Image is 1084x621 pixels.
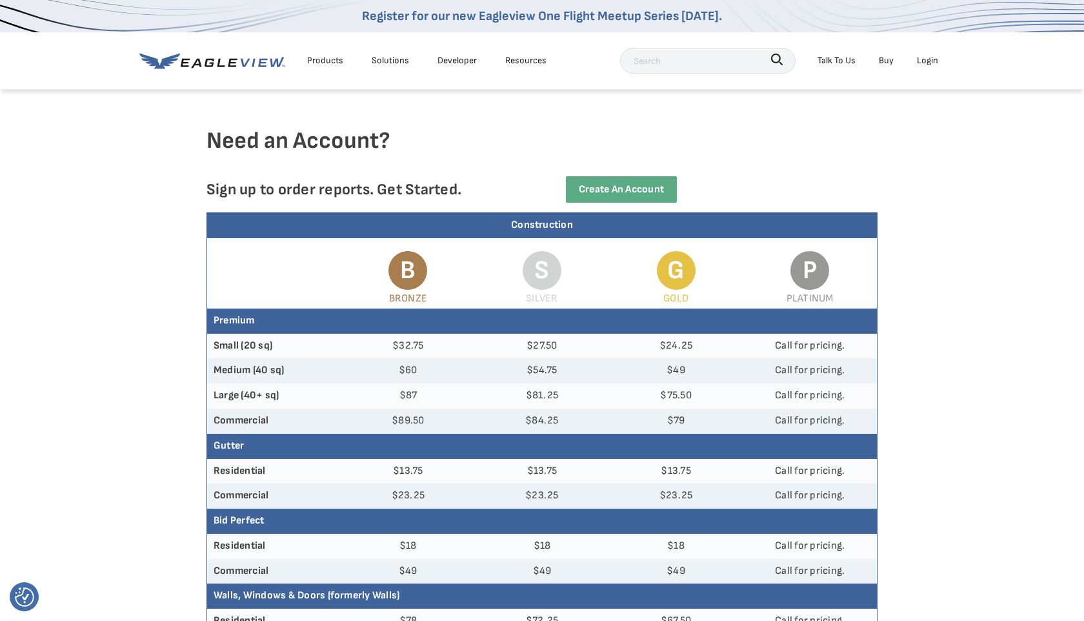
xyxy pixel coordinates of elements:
td: $18 [609,534,743,559]
th: Walls, Windows & Doors (formerly Walls) [207,584,877,609]
td: Call for pricing. [743,383,877,409]
img: Revisit consent button [15,587,34,607]
td: Call for pricing. [743,459,877,484]
td: $89.50 [341,409,476,434]
td: Call for pricing. [743,334,877,359]
a: Buy [879,52,894,68]
td: Call for pricing. [743,534,877,559]
div: Products [307,52,343,68]
div: Login [917,52,938,68]
td: $13.75 [609,459,743,484]
input: Search [620,48,796,74]
a: Register for our new Eagleview One Flight Meetup Series [DATE]. [362,8,722,24]
td: $49 [341,559,476,584]
td: $23.25 [341,484,476,509]
td: $84.25 [475,409,609,434]
span: B [388,251,427,290]
td: Call for pricing. [743,484,877,509]
div: Talk To Us [818,52,856,68]
td: $81.25 [475,383,609,409]
a: Developer [437,52,477,68]
td: $75.50 [609,383,743,409]
td: $49 [609,559,743,584]
span: P [790,251,829,290]
span: Gold [663,292,688,305]
td: $23.25 [609,484,743,509]
td: Call for pricing. [743,559,877,584]
span: S [523,251,561,290]
span: Bronze [389,292,427,305]
td: Call for pricing. [743,409,877,434]
td: $13.75 [475,459,609,484]
th: Small (20 sq) [207,334,341,359]
div: Construction [207,213,877,238]
th: Commercial [207,409,341,434]
td: $79 [609,409,743,434]
span: Platinum [787,292,834,305]
p: Sign up to order reports. Get Started. [206,180,521,199]
th: Medium (40 sq) [207,358,341,383]
td: $27.50 [475,334,609,359]
th: Gutter [207,434,877,459]
td: $87 [341,383,476,409]
td: $18 [475,534,609,559]
td: $60 [341,358,476,383]
td: $23.25 [475,484,609,509]
th: Premium [207,309,877,334]
th: Residential [207,534,341,559]
th: Commercial [207,484,341,509]
td: $24.25 [609,334,743,359]
span: G [657,251,696,290]
a: Create an Account [566,176,677,203]
td: $49 [609,358,743,383]
span: Silver [526,292,557,305]
td: $54.75 [475,358,609,383]
h4: Need an Account? [206,127,878,176]
td: Call for pricing. [743,358,877,383]
div: Solutions [372,52,409,68]
td: $49 [475,559,609,584]
th: Residential [207,459,341,484]
button: Consent Preferences [15,587,34,607]
th: Bid Perfect [207,509,877,534]
td: $13.75 [341,459,476,484]
td: $18 [341,534,476,559]
div: Resources [505,52,547,68]
td: $32.75 [341,334,476,359]
th: Commercial [207,559,341,584]
th: Large (40+ sq) [207,383,341,409]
